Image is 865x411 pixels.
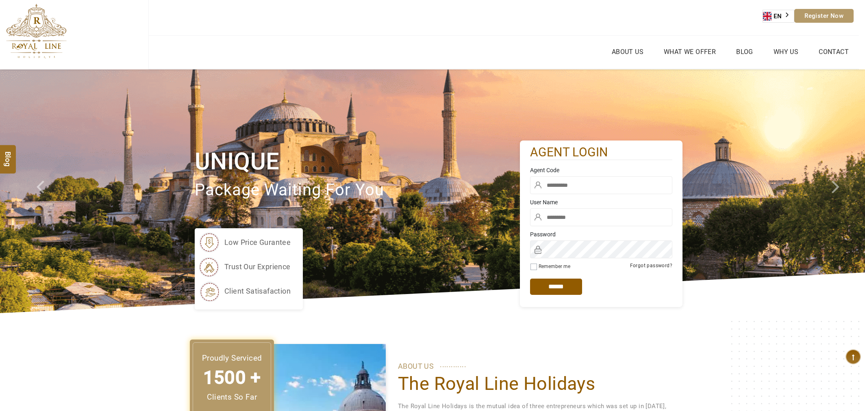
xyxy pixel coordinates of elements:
[199,281,291,301] li: client satisafaction
[195,177,520,204] p: package waiting for you
[199,257,291,277] li: trust our exprience
[763,10,794,22] a: EN
[734,46,755,58] a: Blog
[26,69,69,313] a: Check next prev
[530,198,672,206] label: User Name
[763,10,794,23] div: Language
[822,69,865,313] a: Check next image
[763,10,794,23] aside: Language selected: English
[530,145,672,160] h2: agent login
[6,4,67,58] img: The Royal Line Holidays
[630,263,672,268] a: Forgot password?
[3,151,13,158] span: Blog
[794,9,854,23] a: Register Now
[817,46,851,58] a: Contact
[662,46,718,58] a: What we Offer
[530,166,672,174] label: Agent Code
[610,46,645,58] a: About Us
[539,264,570,269] label: Remember me
[772,46,800,58] a: Why Us
[530,230,672,238] label: Password
[398,372,670,395] h1: The Royal Line Holidays
[440,359,466,371] span: ............
[199,232,291,253] li: low price gurantee
[398,360,670,372] p: ABOUT US
[195,146,520,177] h1: Unique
